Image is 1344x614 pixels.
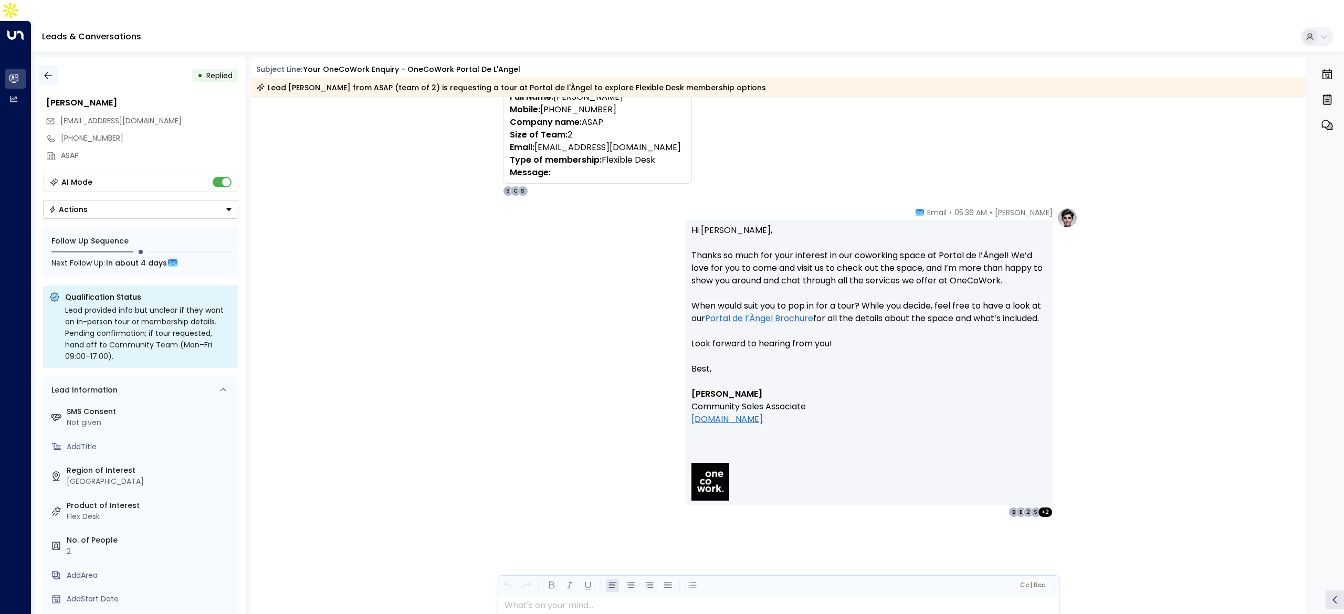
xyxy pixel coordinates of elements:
[67,570,234,581] div: AddArea
[520,579,533,592] button: Redo
[691,363,1046,501] div: Signature
[67,417,234,428] div: Not given
[510,103,540,115] b: Mobile:
[510,91,553,103] b: Full Name:
[51,257,230,269] div: Next Follow Up:
[67,441,234,452] div: AddTitle
[61,177,92,187] div: AI Mode
[510,141,534,153] b: Email:
[43,200,238,219] div: Button group with a nested menu
[1015,580,1049,590] button: Cc|Bcc
[67,476,234,487] div: [GEOGRAPHIC_DATA]
[67,500,234,511] label: Product of Interest
[691,224,1046,363] p: Hi [PERSON_NAME], Thanks so much for your interest in our coworking space at Portal de l’Àngel! W...
[990,207,992,218] span: •
[1030,581,1032,589] span: |
[65,292,232,302] p: Qualification Status
[60,115,182,126] span: afazio@asap-consulting.net
[691,363,711,375] font: Best,
[510,129,685,141] p: 2
[256,82,766,93] div: Lead [PERSON_NAME] from ASAP (team of 2) is requesting a tour at Portal de l'Àngel to explore Fle...
[256,64,302,75] span: Subject Line:
[510,154,602,166] b: Type of membership:
[48,385,118,396] div: Lead Information
[691,413,763,426] a: [DOMAIN_NAME]
[197,66,203,85] div: •
[691,463,729,501] img: AIorK4xOi9L-TxqZys8nm30q7NM4PaHQuHpY2N18wI2mX07Vp7NRfDa21a-pzuElWnm58ZWD-VRCOdtoOets
[1031,507,1041,517] div: S
[206,70,233,81] span: Replied
[691,388,762,400] font: [PERSON_NAME]
[1016,507,1026,517] div: E
[510,154,685,166] p: Flexible Desk
[518,186,528,196] div: S
[510,186,521,196] div: C
[60,115,182,126] span: [EMAIL_ADDRESS][DOMAIN_NAME]
[1009,507,1019,517] div: B
[67,546,234,557] div: 2
[46,97,238,109] div: [PERSON_NAME]
[510,116,685,129] p: ASAP
[954,207,987,218] span: 05:36 AM
[510,141,685,154] p: [EMAIL_ADDRESS][DOMAIN_NAME]
[51,236,230,247] div: Follow Up Sequence
[705,312,813,325] a: Portal de l’Àngel Brochure
[303,64,520,75] div: Your OneCoWork Enquiry - OneCoWork Portal de l'Angel
[61,150,238,161] div: ASAP
[927,207,947,218] span: Email
[67,535,234,546] label: No. of People
[1020,581,1045,589] span: Cc Bcc
[995,207,1053,218] span: [PERSON_NAME]
[510,103,685,116] p: [PHONE_NUMBER]
[510,116,582,128] b: Company name:
[42,30,141,43] a: Leads & Conversations
[1038,507,1053,517] div: + 2
[106,257,167,269] span: In about 4 days
[67,594,234,605] div: AddStart Date
[61,133,238,144] div: [PHONE_NUMBER]
[510,166,551,178] b: Message:
[510,91,685,103] p: [PERSON_NAME]
[691,400,806,413] span: Community Sales Associate
[67,465,234,476] label: Region of Interest
[43,200,238,219] button: Actions
[1023,507,1034,517] div: 2
[49,205,88,214] div: Actions
[503,186,513,196] div: S
[67,406,234,417] label: SMS Consent
[67,511,234,522] div: Flex Desk
[501,579,514,592] button: Undo
[510,129,568,141] b: Size of Team:
[949,207,952,218] span: •
[1057,207,1078,228] img: profile-logo.png
[65,304,232,362] div: Lead provided info but unclear if they want an in-person tour or membership details. Pending conf...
